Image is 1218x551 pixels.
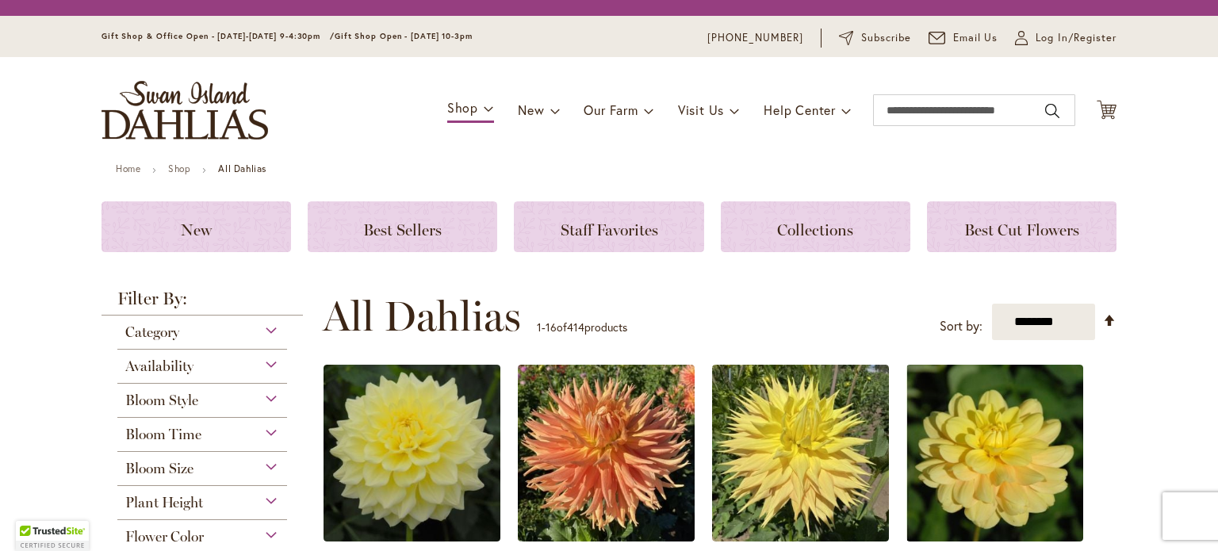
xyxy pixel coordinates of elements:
[125,392,198,409] span: Bloom Style
[324,530,500,545] a: A-Peeling
[518,530,695,545] a: AC BEN
[514,201,703,252] a: Staff Favorites
[518,101,544,118] span: New
[906,365,1083,541] img: AHOY MATEY
[125,323,179,341] span: Category
[125,494,203,511] span: Plant Height
[116,163,140,174] a: Home
[323,293,521,340] span: All Dahlias
[940,312,982,341] label: Sort by:
[1015,30,1116,46] a: Log In/Register
[16,521,89,551] div: TrustedSite Certified
[861,30,911,46] span: Subscribe
[712,365,889,541] img: AC Jeri
[125,426,201,443] span: Bloom Time
[546,320,557,335] span: 16
[964,220,1079,239] span: Best Cut Flowers
[101,31,335,41] span: Gift Shop & Office Open - [DATE]-[DATE] 9-4:30pm /
[101,201,291,252] a: New
[125,358,193,375] span: Availability
[929,30,998,46] a: Email Us
[1036,30,1116,46] span: Log In/Register
[764,101,836,118] span: Help Center
[447,99,478,116] span: Shop
[101,81,268,140] a: store logo
[1045,98,1059,124] button: Search
[567,320,584,335] span: 414
[125,460,193,477] span: Bloom Size
[777,220,853,239] span: Collections
[953,30,998,46] span: Email Us
[584,101,638,118] span: Our Farm
[561,220,658,239] span: Staff Favorites
[363,220,442,239] span: Best Sellers
[101,290,303,316] strong: Filter By:
[324,365,500,541] img: A-Peeling
[839,30,911,46] a: Subscribe
[518,365,695,541] img: AC BEN
[218,163,266,174] strong: All Dahlias
[707,30,803,46] a: [PHONE_NUMBER]
[721,201,910,252] a: Collections
[537,315,627,340] p: - of products
[125,528,204,545] span: Flower Color
[335,31,473,41] span: Gift Shop Open - [DATE] 10-3pm
[678,101,724,118] span: Visit Us
[537,320,542,335] span: 1
[168,163,190,174] a: Shop
[712,530,889,545] a: AC Jeri
[927,201,1116,252] a: Best Cut Flowers
[308,201,497,252] a: Best Sellers
[906,530,1083,545] a: AHOY MATEY
[181,220,212,239] span: New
